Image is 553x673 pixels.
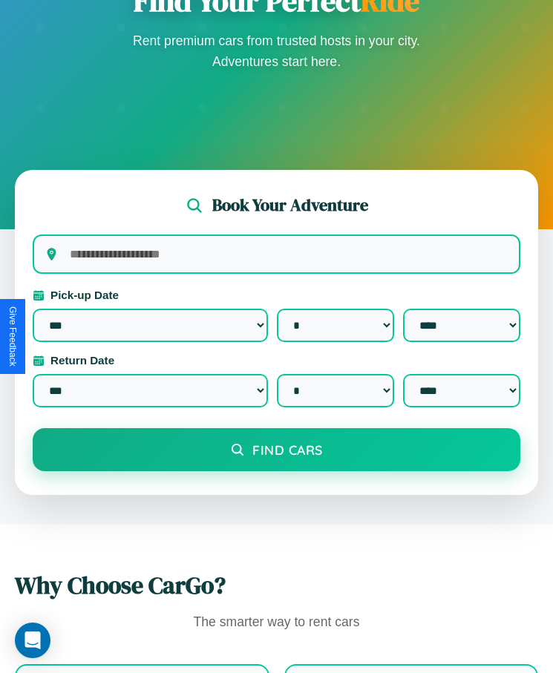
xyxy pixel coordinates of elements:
[128,30,425,72] p: Rent premium cars from trusted hosts in your city. Adventures start here.
[15,611,538,634] p: The smarter way to rent cars
[33,354,520,367] label: Return Date
[15,569,538,602] h2: Why Choose CarGo?
[33,428,520,471] button: Find Cars
[7,306,18,367] div: Give Feedback
[212,194,368,217] h2: Book Your Adventure
[33,289,520,301] label: Pick-up Date
[15,623,50,658] div: Open Intercom Messenger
